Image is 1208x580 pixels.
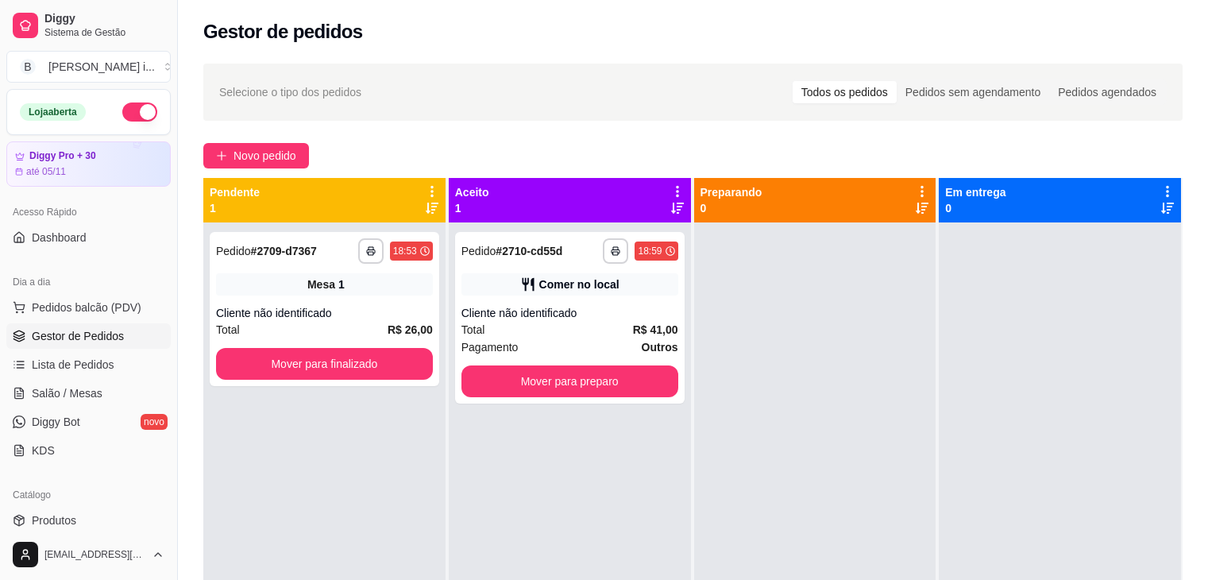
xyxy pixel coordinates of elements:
strong: R$ 26,00 [388,323,433,336]
button: Novo pedido [203,143,309,168]
p: 1 [210,200,260,216]
strong: # 2710-cd55d [496,245,562,257]
p: 0 [945,200,1005,216]
div: Comer no local [539,276,619,292]
p: Em entrega [945,184,1005,200]
div: Pedidos agendados [1049,81,1165,103]
span: plus [216,150,227,161]
p: 0 [700,200,762,216]
span: Gestor de Pedidos [32,328,124,344]
span: Diggy [44,12,164,26]
button: Alterar Status [122,102,157,122]
a: DiggySistema de Gestão [6,6,171,44]
strong: Outros [642,341,678,354]
a: Diggy Pro + 30até 05/11 [6,141,171,187]
a: Diggy Botnovo [6,409,171,435]
span: Diggy Bot [32,414,80,430]
span: Total [461,321,485,338]
span: B [20,59,36,75]
p: 1 [455,200,489,216]
span: Lista de Pedidos [32,357,114,373]
span: [EMAIL_ADDRESS][DOMAIN_NAME] [44,548,145,561]
article: até 05/11 [26,165,66,178]
a: Dashboard [6,225,171,250]
a: Salão / Mesas [6,381,171,406]
a: Lista de Pedidos [6,352,171,377]
p: Aceito [455,184,489,200]
strong: R$ 41,00 [633,323,678,336]
p: Pendente [210,184,260,200]
div: Pedidos sem agendamento [897,81,1049,103]
span: Sistema de Gestão [44,26,164,39]
div: [PERSON_NAME] i ... [48,59,155,75]
strong: # 2709-d7367 [251,245,317,257]
a: Gestor de Pedidos [6,323,171,349]
a: Produtos [6,508,171,533]
span: Pedidos balcão (PDV) [32,300,141,315]
button: Select a team [6,51,171,83]
div: Loja aberta [20,103,86,121]
span: KDS [32,443,55,458]
button: Mover para finalizado [216,348,433,380]
span: Pagamento [461,338,519,356]
span: Novo pedido [233,147,296,164]
button: Pedidos balcão (PDV) [6,295,171,320]
div: Catálogo [6,482,171,508]
h2: Gestor de pedidos [203,19,363,44]
a: KDS [6,438,171,463]
span: Dashboard [32,230,87,246]
div: Todos os pedidos [793,81,897,103]
button: [EMAIL_ADDRESS][DOMAIN_NAME] [6,536,171,574]
div: Cliente não identificado [461,305,678,321]
span: Pedido [461,245,496,257]
div: 1 [338,276,345,292]
span: Salão / Mesas [32,385,102,401]
article: Diggy Pro + 30 [29,150,96,162]
span: Mesa [307,276,335,292]
div: 18:59 [638,245,662,257]
span: Selecione o tipo dos pedidos [219,83,361,101]
div: Cliente não identificado [216,305,433,321]
div: Acesso Rápido [6,199,171,225]
div: Dia a dia [6,269,171,295]
span: Total [216,321,240,338]
span: Pedido [216,245,251,257]
p: Preparando [700,184,762,200]
span: Produtos [32,512,76,528]
div: 18:53 [393,245,417,257]
button: Mover para preparo [461,365,678,397]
